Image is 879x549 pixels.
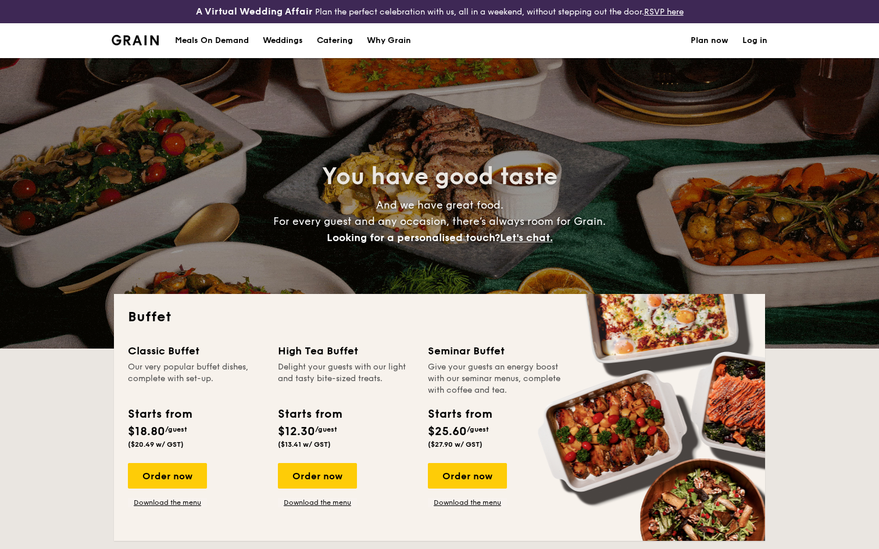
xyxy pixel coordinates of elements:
[360,23,418,58] a: Why Grain
[128,361,264,396] div: Our very popular buffet dishes, complete with set-up.
[278,440,331,448] span: ($13.41 w/ GST)
[428,406,491,423] div: Starts from
[112,35,159,45] img: Grain
[128,425,165,439] span: $18.80
[310,23,360,58] a: Catering
[128,463,207,489] div: Order now
[327,231,500,244] span: Looking for a personalised touch?
[128,498,207,507] a: Download the menu
[278,343,414,359] div: High Tea Buffet
[128,343,264,359] div: Classic Buffet
[322,163,558,191] span: You have good taste
[278,498,357,507] a: Download the menu
[196,5,313,19] h4: A Virtual Wedding Affair
[428,361,564,396] div: Give your guests an energy boost with our seminar menus, complete with coffee and tea.
[428,440,483,448] span: ($27.90 w/ GST)
[175,23,249,58] div: Meals On Demand
[428,498,507,507] a: Download the menu
[168,23,256,58] a: Meals On Demand
[128,308,751,326] h2: Buffet
[367,23,411,58] div: Why Grain
[428,343,564,359] div: Seminar Buffet
[467,425,489,433] span: /guest
[112,35,159,45] a: Logotype
[500,231,553,244] span: Let's chat.
[278,361,414,396] div: Delight your guests with our light and tasty bite-sized treats.
[263,23,303,58] div: Weddings
[315,425,337,433] span: /guest
[278,463,357,489] div: Order now
[165,425,187,433] span: /guest
[146,5,732,19] div: Plan the perfect celebration with us, all in a weekend, without stepping out the door.
[317,23,353,58] h1: Catering
[428,463,507,489] div: Order now
[742,23,767,58] a: Log in
[644,7,684,17] a: RSVP here
[278,425,315,439] span: $12.30
[428,425,467,439] span: $25.60
[273,199,606,244] span: And we have great food. For every guest and any occasion, there’s always room for Grain.
[128,406,191,423] div: Starts from
[256,23,310,58] a: Weddings
[278,406,341,423] div: Starts from
[691,23,728,58] a: Plan now
[128,440,184,448] span: ($20.49 w/ GST)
